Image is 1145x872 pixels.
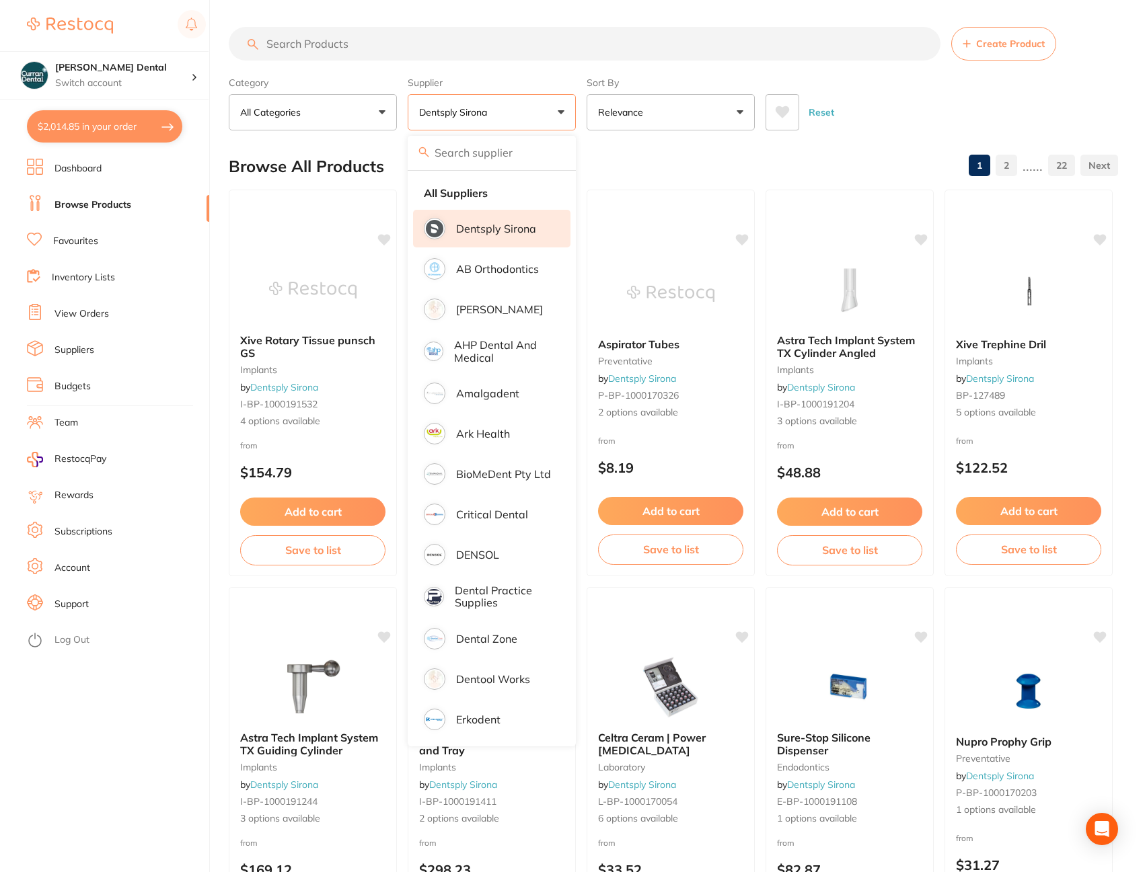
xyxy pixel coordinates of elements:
p: Ark Health [456,428,510,440]
a: RestocqPay [27,452,106,467]
p: Amalgadent [456,387,519,399]
img: DENSOL [426,546,443,563]
a: Team [54,416,78,430]
span: Astra Tech Implant System TX Cylinder Angled [777,333,915,359]
p: Critical Dental [456,508,528,520]
p: Relevance [598,106,649,119]
span: I-BP-1000191411 [419,795,496,807]
a: Dentsply Sirona [787,381,855,393]
span: I-BP-1000191244 [240,795,318,807]
button: Create Product [951,27,1056,61]
a: Support [54,598,89,611]
img: Dental Practice Supplies [426,589,442,605]
p: AB Orthodontics [456,263,539,275]
a: Dentsply Sirona [608,779,676,791]
p: $122.52 [956,460,1101,475]
label: Category [229,77,397,89]
img: Restocq Logo [27,17,113,34]
a: Dentsply Sirona [966,372,1034,385]
p: Switch account [55,77,191,90]
label: Supplier [408,77,576,89]
span: RestocqPay [54,452,106,466]
small: preventative [956,753,1101,764]
b: Aspirator Tubes [598,338,743,350]
button: Save to list [598,534,743,564]
p: Dentsply Sirona [456,223,536,235]
span: BP-127489 [956,389,1005,401]
img: Nupro Prophy Grip [985,658,1072,725]
img: Adam Dental [426,301,443,318]
button: Log Out [27,630,205,651]
button: Relevance [587,94,755,130]
img: Aspirator Tubes [627,260,714,327]
button: Add to cart [956,497,1101,525]
b: Xive Rotary Tissue punsch GS [240,334,385,359]
b: Xive Trephine Dril [956,338,1101,350]
span: L-BP-1000170054 [598,795,677,807]
p: $8.19 [598,460,743,475]
img: Celtra Ceram | Power Dentin [627,653,714,721]
span: by [777,381,855,393]
input: Search supplier [408,136,576,169]
img: Erkodent [426,711,443,728]
button: Add to cart [777,498,922,526]
span: Aspirator Tubes [598,338,679,351]
span: 1 options available [777,812,922,826]
p: ...... [1023,158,1043,173]
span: by [240,779,318,791]
span: from [598,838,616,848]
img: BioMeDent Pty Ltd [426,465,443,483]
a: Budgets [54,380,91,393]
b: Astra Tech Implant System TX Cylinder Angled [777,334,922,359]
input: Search Products [229,27,940,61]
p: BioMeDent Pty Ltd [456,468,551,480]
small: implants [956,356,1101,366]
a: Dentsply Sirona [966,770,1034,782]
small: implants [240,762,385,772]
li: Clear selection [413,179,570,207]
p: AHP Dental and Medical [454,339,552,364]
img: Dentsply Sirona [426,220,443,237]
span: from [240,838,258,848]
img: RestocqPay [27,452,43,467]
span: from [956,436,973,446]
button: Save to list [240,535,385,565]
a: Dentsply Sirona [429,779,497,791]
span: I-BP-1000191204 [777,398,854,410]
span: P-BP-1000170326 [598,389,679,401]
button: Add to cart [598,497,743,525]
p: $48.88 [777,465,922,480]
small: preventative [598,356,743,366]
p: Erkodent [456,713,501,725]
span: from [777,440,795,450]
span: P-BP-1000170203 [956,787,1037,799]
span: by [598,372,676,385]
span: Sure-Stop Silicone Dispenser [777,731,871,756]
img: AHP Dental and Medical [426,344,441,359]
img: Dentool Works [426,670,443,688]
button: Add to cart [240,498,385,526]
a: Inventory Lists [52,271,115,284]
a: Dentsply Sirona [250,381,318,393]
p: Dental Zone [456,633,517,645]
a: Log Out [54,633,89,647]
img: Xive Trephine Dril [985,260,1072,327]
a: Rewards [54,489,94,502]
b: Astra Tech Implant System TX Guiding Cylinder [240,731,385,756]
span: 1 options available [956,803,1101,817]
div: Open Intercom Messenger [1086,813,1118,845]
span: E-BP-1000191108 [777,795,857,807]
a: Account [54,561,90,575]
h4: Curran Dental [55,61,191,75]
small: implants [419,762,564,772]
a: Dentsply Sirona [787,779,855,791]
img: Curran Dental [21,62,48,89]
img: Dental Zone [426,630,443,647]
b: Nupro Prophy Grip [956,736,1101,748]
p: [PERSON_NAME] [456,303,543,315]
span: Astra Tech Implant System TX Guiding Cylinder [240,731,378,756]
p: Dental Practice Supplies [455,584,552,609]
strong: All Suppliers [424,187,488,199]
small: implants [240,364,385,375]
b: Sure-Stop Silicone Dispenser [777,731,922,756]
